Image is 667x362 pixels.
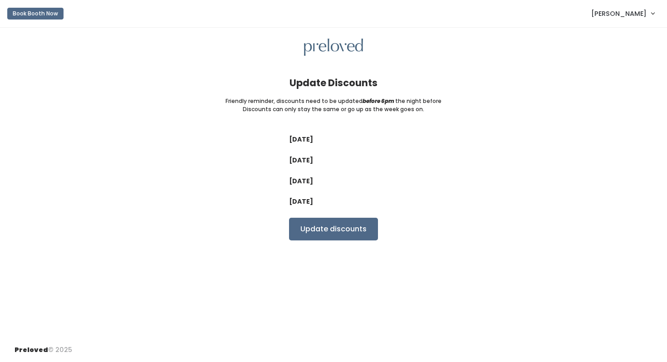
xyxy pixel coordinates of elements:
button: Book Booth Now [7,8,64,20]
i: before 6pm [363,97,394,105]
label: [DATE] [289,156,313,165]
label: [DATE] [289,197,313,206]
img: preloved logo [304,39,363,56]
h4: Update Discounts [289,78,378,88]
a: [PERSON_NAME] [582,4,663,23]
div: © 2025 [15,338,72,355]
a: Book Booth Now [7,4,64,24]
small: Discounts can only stay the same or go up as the week goes on. [243,105,424,113]
input: Update discounts [289,218,378,240]
span: [PERSON_NAME] [591,9,647,19]
label: [DATE] [289,135,313,144]
span: Preloved [15,345,48,354]
small: Friendly reminder, discounts need to be updated the night before [226,97,441,105]
label: [DATE] [289,176,313,186]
